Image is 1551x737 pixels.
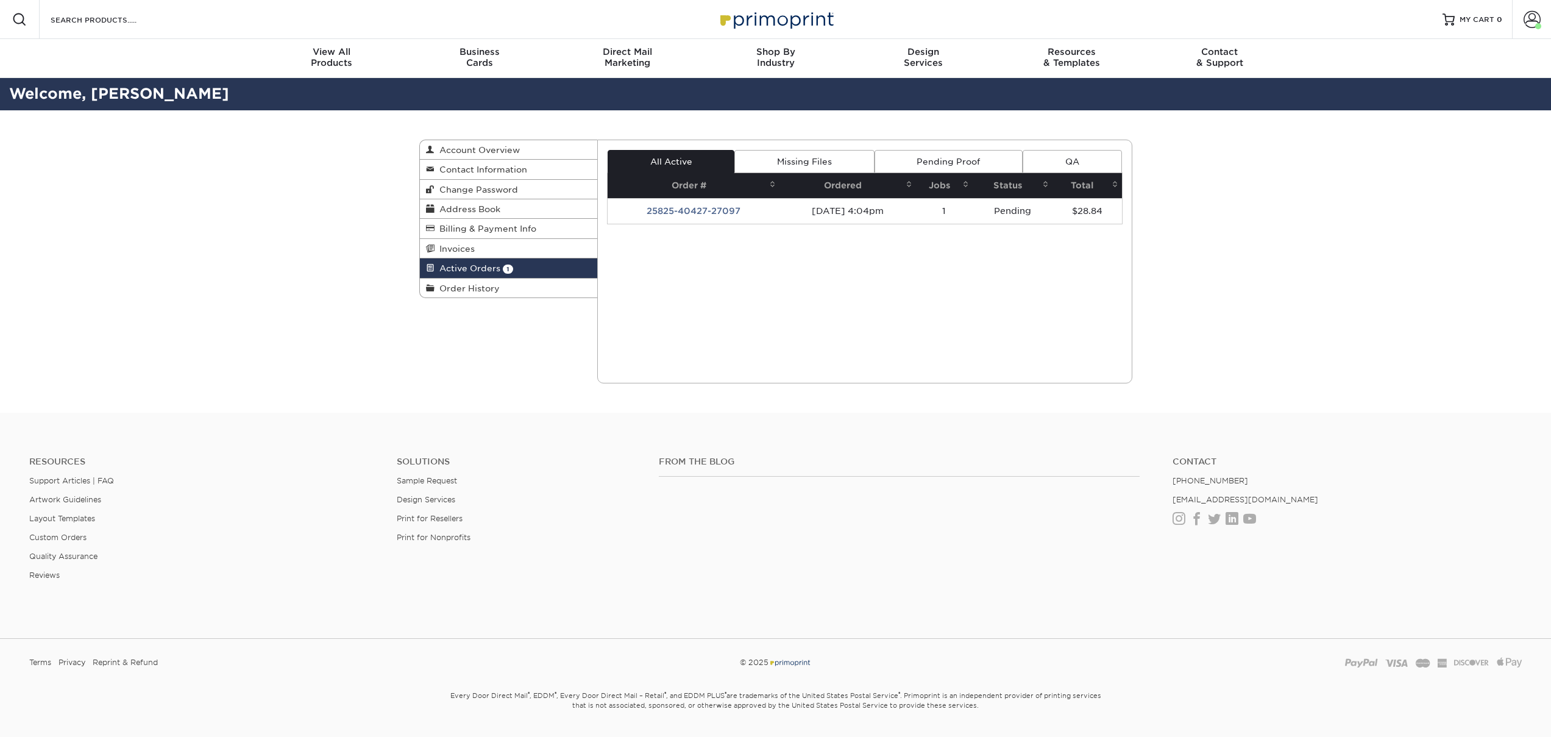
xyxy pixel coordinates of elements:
[553,39,701,78] a: Direct MailMarketing
[397,476,457,485] a: Sample Request
[405,39,553,78] a: BusinessCards
[435,145,520,155] span: Account Overview
[1146,39,1294,78] a: Contact& Support
[998,39,1146,78] a: Resources& Templates
[1052,198,1122,224] td: $28.84
[29,457,378,467] h4: Resources
[29,571,60,580] a: Reviews
[1497,15,1502,24] span: 0
[29,653,51,672] a: Terms
[405,46,553,57] span: Business
[397,457,641,467] h4: Solutions
[553,46,701,57] span: Direct Mail
[608,198,779,224] td: 25825-40427-27097
[1052,173,1122,198] th: Total
[608,173,779,198] th: Order #
[258,46,406,57] span: View All
[1173,495,1318,504] a: [EMAIL_ADDRESS][DOMAIN_NAME]
[435,224,536,233] span: Billing & Payment Info
[435,165,527,174] span: Contact Information
[420,219,598,238] a: Billing & Payment Info
[973,173,1052,198] th: Status
[715,6,837,32] img: Primoprint
[528,691,530,697] sup: ®
[701,46,850,57] span: Shop By
[258,39,406,78] a: View AllProducts
[725,691,726,697] sup: ®
[701,39,850,78] a: Shop ByIndustry
[973,198,1052,224] td: Pending
[553,46,701,68] div: Marketing
[397,495,455,504] a: Design Services
[916,173,972,198] th: Jobs
[916,198,972,224] td: 1
[59,653,85,672] a: Privacy
[93,653,158,672] a: Reprint & Refund
[435,204,500,214] span: Address Book
[29,533,87,542] a: Custom Orders
[435,263,500,273] span: Active Orders
[701,46,850,68] div: Industry
[1173,457,1522,467] a: Contact
[779,198,916,224] td: [DATE] 4:04pm
[524,653,1027,672] div: © 2025
[435,283,500,293] span: Order History
[420,199,598,219] a: Address Book
[1173,476,1248,485] a: [PHONE_NUMBER]
[1146,46,1294,57] span: Contact
[734,150,874,173] a: Missing Files
[420,279,598,297] a: Order History
[29,495,101,504] a: Artwork Guidelines
[258,46,406,68] div: Products
[503,265,513,274] span: 1
[998,46,1146,68] div: & Templates
[420,180,598,199] a: Change Password
[850,39,998,78] a: DesignServices
[608,150,734,173] a: All Active
[435,185,518,194] span: Change Password
[664,691,666,697] sup: ®
[779,173,916,198] th: Ordered
[420,160,598,179] a: Contact Information
[397,514,463,523] a: Print for Resellers
[998,46,1146,57] span: Resources
[29,476,114,485] a: Support Articles | FAQ
[768,658,811,667] img: Primoprint
[555,691,556,697] sup: ®
[850,46,998,57] span: Design
[405,46,553,68] div: Cards
[420,140,598,160] a: Account Overview
[1023,150,1121,173] a: QA
[420,239,598,258] a: Invoices
[435,244,475,254] span: Invoices
[875,150,1023,173] a: Pending Proof
[49,12,168,27] input: SEARCH PRODUCTS.....
[29,514,95,523] a: Layout Templates
[898,691,900,697] sup: ®
[1146,46,1294,68] div: & Support
[29,552,98,561] a: Quality Assurance
[850,46,998,68] div: Services
[1460,15,1494,25] span: MY CART
[397,533,470,542] a: Print for Nonprofits
[420,258,598,278] a: Active Orders 1
[659,457,1140,467] h4: From the Blog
